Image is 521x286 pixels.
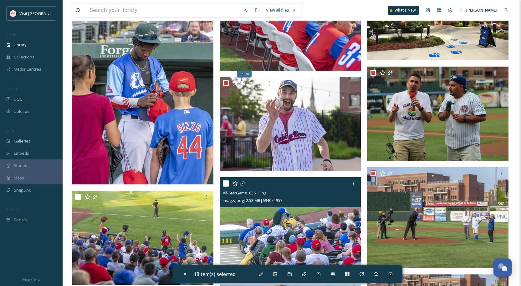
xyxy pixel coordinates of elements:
[14,150,29,156] span: Embeds
[223,198,282,203] span: image/jpeg | 2.53 MB | 6940 x 4957
[14,217,27,223] span: Socials
[14,175,24,181] span: Maps
[14,138,31,144] span: Galleries
[72,191,213,285] img: All-StarGame_861_1.jpg
[263,4,299,16] a: View all files
[22,278,40,282] span: Privacy Policy
[19,10,68,16] span: Visit [GEOGRAPHIC_DATA]
[14,108,29,114] span: Uploads
[367,167,508,268] img: All-StarGame_659_1.jpg
[10,10,16,17] img: vsbm-stackedMISH_CMYKlogo2017.jpg
[367,67,508,161] img: Pride Night 18-2.JPG
[220,177,361,278] img: All-StarGame_836_1.jpg
[87,3,240,17] input: Search your library
[466,7,497,13] span: [PERSON_NAME]
[6,32,17,37] span: MEDIA
[194,271,237,278] span: 18 item(s) selected.
[22,275,40,283] a: Privacy Policy
[14,163,27,168] span: Stories
[14,187,31,193] span: SnapLink
[14,66,41,72] span: Media Centres
[14,42,26,48] span: Library
[237,71,252,78] div: Unlink
[14,96,22,102] span: UGC
[6,87,20,91] span: COLLECT
[493,258,512,277] button: Open Chat
[14,54,34,60] span: Collections
[223,190,266,196] span: All-StarGame_836_1.jpg
[6,207,19,212] span: SOCIALS
[6,128,21,133] span: WIDGETS
[456,4,500,16] a: [PERSON_NAME]
[220,77,361,171] img: Cubs_4678_1.jpg
[388,6,419,15] a: What's New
